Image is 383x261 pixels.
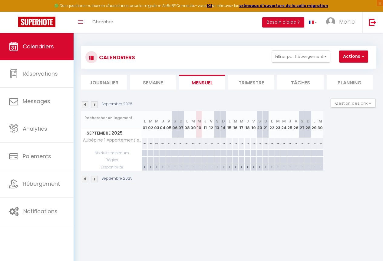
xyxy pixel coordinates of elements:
div: 79 [293,138,299,149]
th: 15 [226,111,233,138]
th: 01 [142,111,148,138]
div: 94 [160,138,166,149]
div: 97 [148,138,154,149]
abbr: M [191,118,195,124]
th: 25 [287,111,293,138]
div: 1 [148,164,154,170]
div: 1 [293,164,299,170]
span: Calendriers [23,43,54,50]
li: Tâches [277,75,323,90]
div: 1 [190,164,196,170]
abbr: D [180,118,183,124]
abbr: V [295,118,297,124]
div: 1 [311,164,317,170]
div: 1 [208,164,214,170]
abbr: D [307,118,310,124]
div: 1 [239,164,244,170]
th: 08 [184,111,190,138]
abbr: J [289,118,291,124]
button: Filtrer par hébergement [272,51,330,63]
th: 28 [305,111,311,138]
th: 29 [311,111,317,138]
div: 79 [281,138,287,149]
div: 79 [263,138,269,149]
span: Réservations [23,70,58,77]
abbr: L [229,118,230,124]
div: 79 [275,138,281,149]
div: 95 [184,138,190,149]
abbr: V [252,118,255,124]
span: Paiements [23,152,51,160]
span: Règles [81,157,141,163]
img: ... [326,17,335,26]
th: 19 [251,111,257,138]
div: 79 [311,138,317,149]
div: 79 [226,138,233,149]
th: 03 [154,111,160,138]
a: créneaux d'ouverture de la salle migration [239,3,328,8]
th: 06 [172,111,178,138]
a: ICI [207,3,212,8]
div: 79 [220,138,226,149]
div: 79 [287,138,293,149]
div: 79 [245,138,251,149]
abbr: L [313,118,315,124]
li: Semaine [130,75,176,90]
th: 27 [299,111,305,138]
button: Actions [339,51,368,63]
abbr: M [282,118,286,124]
div: 1 [214,164,220,170]
li: Trimestre [228,75,274,90]
abbr: J [162,118,164,124]
th: 16 [233,111,239,138]
span: Nb Nuits minimum [81,150,141,156]
abbr: M [149,118,153,124]
th: 22 [269,111,275,138]
span: Aubépine 1 Appartement entre [GEOGRAPHIC_DATA] et [GEOGRAPHIC_DATA] [82,138,143,142]
div: 1 [202,164,208,170]
div: 79 [305,138,311,149]
div: 1 [305,164,311,170]
div: 1 [142,164,147,170]
span: Notifications [23,207,58,215]
div: 1 [226,164,232,170]
div: 1 [263,164,269,170]
img: Super Booking [18,17,55,27]
abbr: M [319,118,322,124]
button: Gestion des prix [331,99,376,108]
abbr: L [144,118,146,124]
h3: CALENDRIERS [97,51,135,64]
abbr: M [197,118,201,124]
span: Analytics [23,125,47,132]
input: Rechercher un logement... [84,113,138,123]
p: Septembre 2025 [101,176,133,181]
th: 11 [202,111,208,138]
div: 1 [287,164,293,170]
th: 18 [245,111,251,138]
div: 79 [208,138,214,149]
abbr: M [276,118,280,124]
span: Septembre 2025 [81,129,141,138]
th: 12 [208,111,214,138]
div: 94 [154,138,160,149]
div: 1 [281,164,287,170]
div: 79 [299,138,305,149]
div: 1 [257,164,262,170]
div: 1 [196,164,202,170]
div: 79 [257,138,263,149]
th: 23 [275,111,281,138]
th: 07 [178,111,184,138]
div: 94 [178,138,184,149]
div: 79 [214,138,220,149]
li: Planning [327,75,373,90]
div: 79 [233,138,239,149]
div: 1 [220,164,226,170]
th: 30 [317,111,323,138]
div: 1 [245,164,250,170]
a: ... Monic [322,12,362,33]
abbr: V [210,118,213,124]
abbr: S [216,118,219,124]
div: 97 [142,138,148,149]
img: logout [369,18,376,26]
